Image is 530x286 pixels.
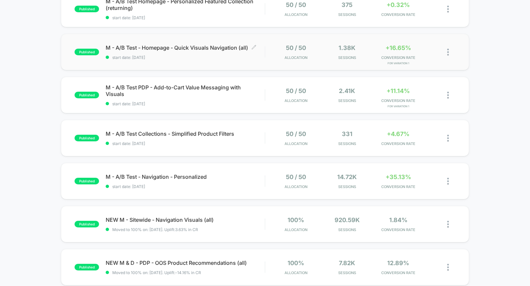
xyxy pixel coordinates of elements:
span: Allocation [285,270,307,275]
span: for Variation 1 [374,62,422,65]
img: close [447,49,449,56]
span: CONVERSION RATE [374,98,422,103]
span: Sessions [323,227,371,232]
span: M - A/B Test PDP - Add-to-Cart Value Messaging with Visuals [106,84,265,97]
span: CONVERSION RATE [374,12,422,17]
span: CONVERSION RATE [374,141,422,146]
span: published [75,92,99,98]
img: close [447,135,449,142]
span: +11.14% [387,87,410,94]
span: 50 / 50 [286,87,306,94]
span: M - A/B Test Collections - Simplified Product Filters [106,130,265,137]
span: 100% [288,260,304,266]
span: 50 / 50 [286,173,306,180]
span: M - A/B Test - Homepage - Quick Visuals Navigation (all) [106,44,265,51]
span: Moved to 100% on: [DATE] . Uplift: -14.16% in CR [112,270,201,275]
span: start date: [DATE] [106,15,265,20]
span: Allocation [285,98,307,103]
span: Sessions [323,270,371,275]
span: published [75,178,99,184]
span: NEW M & D - PDP - OOS Product Recommendations (all) [106,260,265,266]
span: published [75,221,99,227]
span: Moved to 100% on: [DATE] . Uplift: 3.63% in CR [112,227,198,232]
span: Allocation [285,227,307,232]
img: close [447,178,449,185]
span: +0.32% [387,1,410,8]
span: 12.89% [387,260,409,266]
span: published [75,6,99,12]
span: 375 [342,1,352,8]
span: CONVERSION RATE [374,270,422,275]
span: 100% [288,216,304,223]
span: 1.84% [389,216,407,223]
span: published [75,135,99,141]
span: for Variation 1 [374,105,422,108]
span: NEW M - Sitewide - Navigation Visuals (all) [106,216,265,223]
span: 50 / 50 [286,1,306,8]
span: +4.67% [387,130,409,137]
span: start date: [DATE] [106,184,265,189]
span: Allocation [285,141,307,146]
span: Sessions [323,98,371,103]
span: 50 / 50 [286,44,306,51]
span: Sessions [323,12,371,17]
img: close [447,6,449,13]
span: 7.82k [339,260,355,266]
span: published [75,49,99,55]
span: CONVERSION RATE [374,184,422,189]
span: 2.41k [339,87,355,94]
span: start date: [DATE] [106,141,265,146]
img: close [447,221,449,228]
span: Allocation [285,184,307,189]
span: M - A/B Test - Navigation - Personalized [106,173,265,180]
span: 920.59k [335,216,360,223]
span: +16.65% [386,44,411,51]
span: 331 [342,130,352,137]
span: +35.13% [386,173,411,180]
span: start date: [DATE] [106,55,265,60]
span: start date: [DATE] [106,101,265,106]
img: close [447,264,449,271]
img: close [447,92,449,99]
span: 14.72k [337,173,357,180]
span: CONVERSION RATE [374,227,422,232]
span: CONVERSION RATE [374,55,422,60]
span: 50 / 50 [286,130,306,137]
span: Sessions [323,184,371,189]
span: Allocation [285,55,307,60]
span: Sessions [323,141,371,146]
span: published [75,264,99,270]
span: Sessions [323,55,371,60]
span: 1.38k [339,44,355,51]
span: Allocation [285,12,307,17]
